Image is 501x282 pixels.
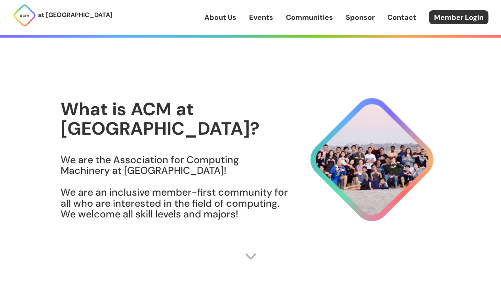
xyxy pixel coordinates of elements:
a: Communities [286,12,333,23]
h3: We are the Association for Computing Machinery at [GEOGRAPHIC_DATA]! We are an inclusive member-f... [61,154,289,220]
a: Sponsor [346,12,375,23]
a: at [GEOGRAPHIC_DATA] [13,4,112,27]
a: Events [249,12,273,23]
p: at [GEOGRAPHIC_DATA] [38,10,112,20]
a: About Us [204,12,236,23]
a: Member Login [429,10,488,24]
a: Contact [387,12,416,23]
img: Scroll Arrow [245,250,257,262]
h1: What is ACM at [GEOGRAPHIC_DATA]? [61,99,289,139]
img: About Hero Image [289,91,441,229]
img: ACM Logo [13,4,36,27]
